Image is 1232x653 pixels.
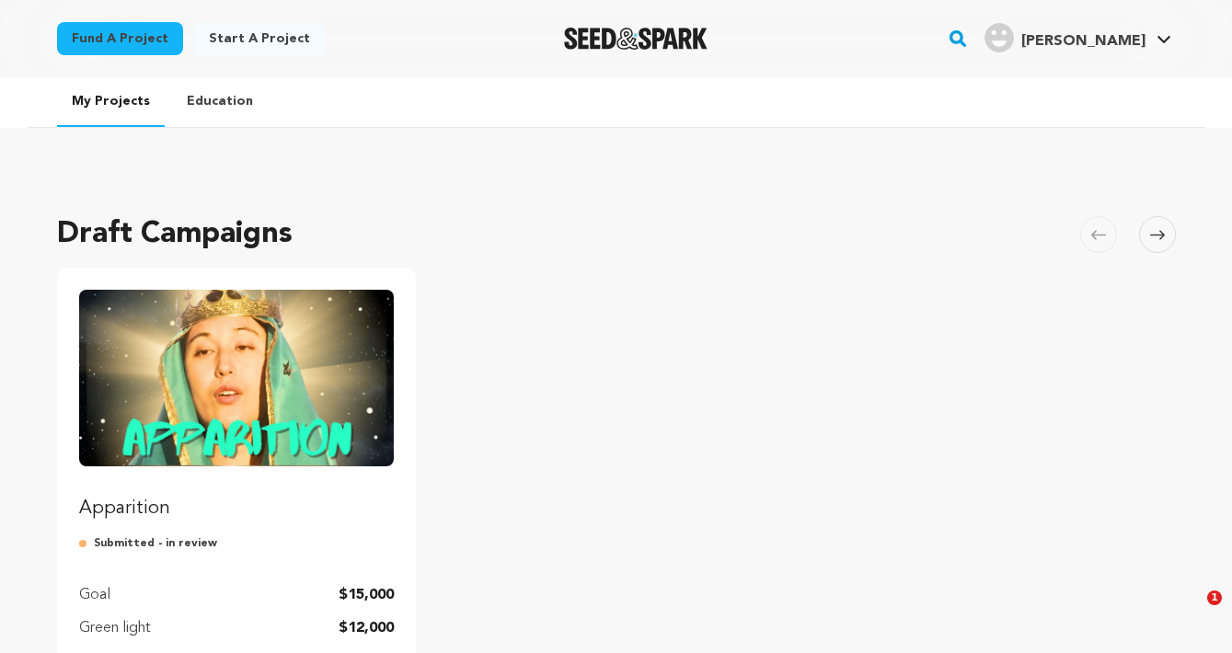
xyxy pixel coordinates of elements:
a: Haruko F.'s Profile [981,19,1175,52]
h2: Draft Campaigns [57,212,293,257]
a: Seed&Spark Homepage [564,28,708,50]
img: user.png [984,23,1014,52]
span: [PERSON_NAME] [1021,34,1146,49]
iframe: Intercom live chat [1169,590,1214,635]
p: Apparition [79,496,395,521]
span: 1 [1207,590,1222,605]
div: Haruko F.'s Profile [984,23,1146,52]
p: Goal [79,584,110,606]
a: Fund Apparition [79,290,395,521]
p: Submitted - in review [79,536,395,551]
img: submitted-for-review.svg [79,536,94,551]
a: Fund a project [57,22,183,55]
span: Haruko F.'s Profile [981,19,1175,58]
p: Green light [79,617,151,639]
p: $12,000 [339,617,394,639]
p: $15,000 [339,584,394,606]
img: Seed&Spark Logo Dark Mode [564,28,708,50]
a: Education [172,77,268,125]
a: My Projects [57,77,165,127]
a: Start a project [194,22,325,55]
